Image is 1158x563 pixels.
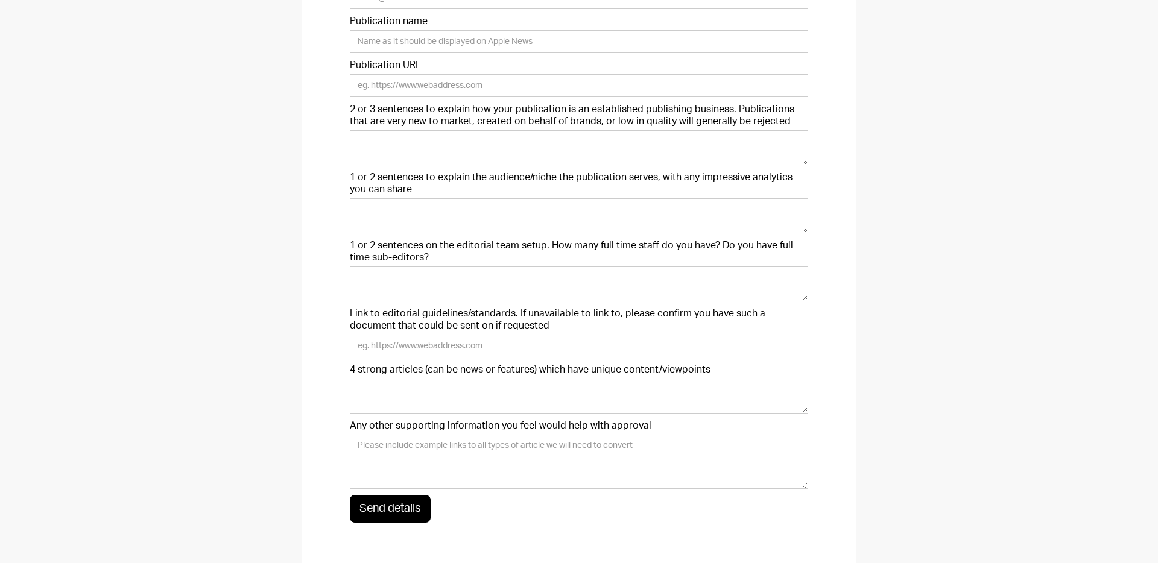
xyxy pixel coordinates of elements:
[350,335,808,357] input: eg. https://www.webaddress.com
[350,171,808,195] label: 1 or 2 sentences to explain the audience/niche the publication serves, with any impressive analyt...
[350,30,808,53] input: Name as it should be displayed on Apple News
[350,307,808,332] label: Link to editorial guidelines/standards. If unavailable to link to, please confirm you have such a...
[350,239,808,263] label: 1 or 2 sentences on the editorial team setup. How many full time staff do you have? Do you have f...
[350,103,808,127] label: 2 or 3 sentences to explain how your publication is an established publishing business. Publicati...
[350,420,808,432] label: Any other supporting information you feel would help with approval
[350,74,808,97] input: eg. https://www.webaddress.com
[350,59,808,71] label: Publication URL
[350,495,431,523] input: Send details
[350,363,808,376] label: 4 strong articles (can be news or features) which have unique content/viewpoints
[350,15,808,27] label: Publication name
